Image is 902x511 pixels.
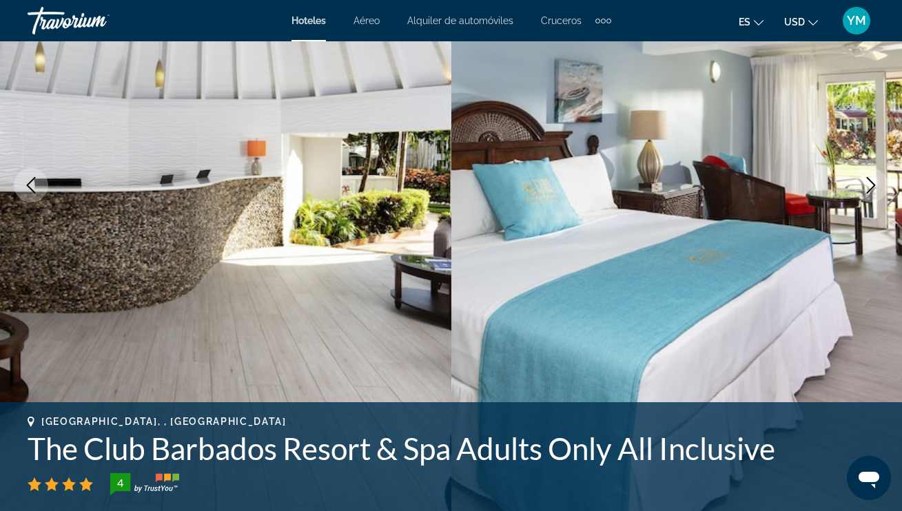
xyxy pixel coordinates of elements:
div: 4 [106,474,134,491]
a: Travorium [28,3,165,39]
a: Aéreo [353,15,380,26]
button: Change currency [784,12,818,32]
a: Alquiler de automóviles [407,15,513,26]
span: YM [847,14,866,28]
button: Next image [854,168,888,202]
button: Extra navigation items [595,10,611,32]
a: Cruceros [541,15,582,26]
button: Previous image [14,168,48,202]
span: [GEOGRAPHIC_DATA], , [GEOGRAPHIC_DATA] [41,416,287,427]
span: USD [784,17,805,28]
a: Hoteles [291,15,326,26]
img: trustyou-badge-hor.svg [110,473,179,495]
button: Change language [739,12,763,32]
h1: The Club Barbados Resort & Spa Adults Only All Inclusive [28,430,874,466]
iframe: Botón para iniciar la ventana de mensajería [847,456,891,500]
button: User Menu [839,6,874,35]
span: es [739,17,750,28]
